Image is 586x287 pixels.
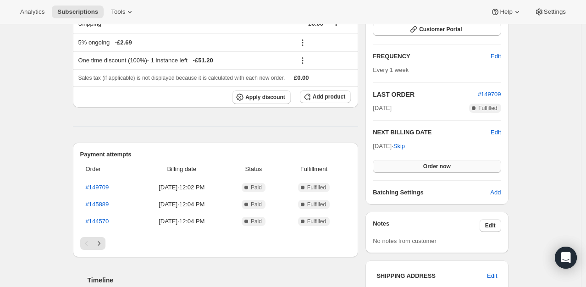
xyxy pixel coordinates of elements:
[57,8,98,16] span: Subscriptions
[78,38,290,47] div: 5% ongoing
[80,237,351,250] nav: Pagination
[139,200,225,209] span: [DATE] · 12:04 PM
[86,184,109,191] a: #149709
[487,271,497,281] span: Edit
[300,90,351,103] button: Add product
[373,160,501,173] button: Order now
[15,6,50,18] button: Analytics
[500,8,512,16] span: Help
[373,237,437,244] span: No notes from customer
[313,93,345,100] span: Add product
[491,128,501,137] button: Edit
[480,219,501,232] button: Edit
[88,276,359,285] h2: Timeline
[485,185,506,200] button: Add
[251,201,262,208] span: Paid
[193,56,213,65] span: - £51.20
[232,90,291,104] button: Apply discount
[485,49,506,64] button: Edit
[485,222,496,229] span: Edit
[78,56,290,65] div: One time discount (100%) - 1 instance left
[481,269,503,283] button: Edit
[478,90,501,99] button: #149709
[423,163,451,170] span: Order now
[93,237,105,250] button: Next
[373,128,491,137] h2: NEXT BILLING DATE
[376,271,487,281] h3: SHIPPING ADDRESS
[86,218,109,225] a: #144570
[478,105,497,112] span: Fulfilled
[373,219,480,232] h3: Notes
[307,201,326,208] span: Fulfilled
[419,26,462,33] span: Customer Portal
[393,142,405,151] span: Skip
[139,183,225,192] span: [DATE] · 12:02 PM
[491,52,501,61] span: Edit
[251,218,262,225] span: Paid
[373,90,478,99] h2: LAST ORDER
[373,66,409,73] span: Every 1 week
[307,218,326,225] span: Fulfilled
[308,20,323,27] span: £0.00
[111,8,125,16] span: Tools
[490,188,501,197] span: Add
[282,165,345,174] span: Fulfillment
[245,94,285,101] span: Apply discount
[373,104,392,113] span: [DATE]
[20,8,44,16] span: Analytics
[78,75,285,81] span: Sales tax (if applicable) is not displayed because it is calculated with each new order.
[80,150,351,159] h2: Payment attempts
[307,184,326,191] span: Fulfilled
[373,143,405,149] span: [DATE] ·
[52,6,104,18] button: Subscriptions
[80,159,136,179] th: Order
[294,74,309,81] span: £0.00
[251,184,262,191] span: Paid
[529,6,571,18] button: Settings
[86,201,109,208] a: #145889
[373,52,491,61] h2: FREQUENCY
[544,8,566,16] span: Settings
[139,217,225,226] span: [DATE] · 12:04 PM
[139,165,225,174] span: Billing date
[388,139,410,154] button: Skip
[485,6,527,18] button: Help
[373,188,490,197] h6: Batching Settings
[105,6,140,18] button: Tools
[555,247,577,269] div: Open Intercom Messenger
[373,23,501,36] button: Customer Portal
[230,165,277,174] span: Status
[478,91,501,98] a: #149709
[115,38,132,47] span: - £2.69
